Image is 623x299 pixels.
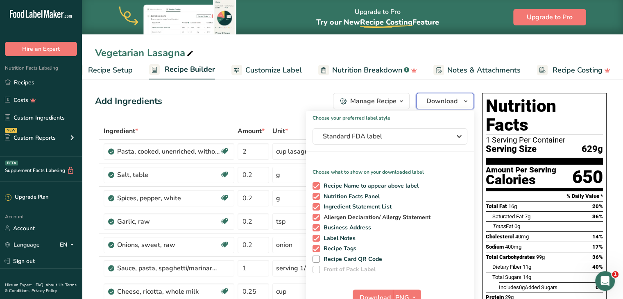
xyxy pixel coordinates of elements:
[45,282,65,288] a: About Us .
[231,61,302,79] a: Customize Label
[553,65,603,76] span: Recipe Costing
[447,65,521,76] span: Notes & Attachments
[276,287,286,297] div: cup
[320,235,356,242] span: Label Notes
[592,233,603,240] span: 14%
[612,271,618,278] span: 1
[117,263,220,273] div: Sauce, pasta, spaghetti/marinara, ready-to-serve, low sodium
[572,166,603,188] div: 650
[486,244,504,250] span: Sodium
[486,136,603,144] div: 1 Serving Per Container
[513,9,586,25] button: Upgrade to Pro
[592,264,603,270] span: 40%
[149,60,215,80] a: Recipe Builder
[276,263,322,273] div: serving 1/2 cup
[316,0,439,34] div: Upgrade to Pro
[104,126,138,136] span: Ingredient
[313,128,467,145] button: Standard FDA label
[592,254,603,260] span: 36%
[523,264,531,270] span: 11g
[320,203,392,211] span: Ingredient Statement List
[523,274,531,280] span: 14g
[486,203,507,209] span: Total Fat
[117,170,220,180] div: Salt, table
[486,191,603,201] section: % Daily Value *
[320,245,357,252] span: Recipe Tags
[276,240,292,250] div: onion
[492,264,521,270] span: Dietary Fiber
[117,147,220,156] div: Pasta, cooked, unenriched, without added salt
[95,45,195,60] div: Vegetarian Lasagna
[492,223,513,229] span: Fat
[238,126,265,136] span: Amount
[350,96,396,106] div: Manage Recipe
[505,244,521,250] span: 400mg
[499,284,557,290] span: Includes Added Sugars
[5,193,48,202] div: Upgrade Plan
[582,144,603,154] span: 629g
[332,65,402,76] span: Nutrition Breakdown
[527,12,573,22] span: Upgrade to Pro
[416,93,474,109] button: Download
[492,274,521,280] span: Total Sugars
[276,217,285,227] div: tsp
[318,61,417,79] a: Nutrition Breakdown
[492,213,523,220] span: Saturated Fat
[5,282,77,294] a: Terms & Conditions .
[323,131,446,141] span: Standard FDA label
[117,287,220,297] div: Cheese, ricotta, whole milk
[36,282,45,288] a: FAQ .
[592,203,603,209] span: 20%
[32,288,57,294] a: Privacy Policy
[320,224,372,231] span: Business Address
[320,214,431,221] span: Allergen Declaration/ Allergy Statement
[320,256,383,263] span: Recipe Card QR Code
[60,240,77,249] div: EN
[5,282,34,288] a: Hire an Expert .
[88,65,133,76] span: Recipe Setup
[536,254,545,260] span: 99g
[519,284,525,290] span: 0g
[492,223,506,229] i: Trans
[514,223,520,229] span: 0g
[515,233,529,240] span: 40mg
[276,147,312,156] div: cup lasagne
[486,97,603,134] h1: Nutrition Facts
[592,244,603,250] span: 17%
[5,128,17,133] div: NEW
[486,166,556,174] div: Amount Per Serving
[486,144,537,154] span: Serving Size
[320,266,376,273] span: Front of Pack Label
[306,162,474,176] p: Choose what to show on your downloaded label
[117,240,220,250] div: Onions, sweet, raw
[333,93,410,109] button: Manage Recipe
[433,61,521,79] a: Notes & Attachments
[276,193,280,203] div: g
[5,161,18,165] div: BETA
[486,254,535,260] span: Total Carbohydrates
[320,182,419,190] span: Recipe Name to appear above label
[306,111,474,122] h1: Choose your preferred label style
[486,174,556,186] div: Calories
[5,42,77,56] button: Hire an Expert
[537,61,610,79] a: Recipe Costing
[245,65,302,76] span: Customize Label
[276,170,280,180] div: g
[72,61,133,79] a: Recipe Setup
[360,17,412,27] span: Recipe Costing
[5,134,56,142] div: Custom Reports
[165,64,215,75] span: Recipe Builder
[426,96,458,106] span: Download
[320,193,380,200] span: Nutrition Facts Panel
[508,203,517,209] span: 16g
[95,95,162,108] div: Add Ingredients
[272,126,288,136] span: Unit
[525,213,530,220] span: 7g
[316,17,439,27] span: Try our New Feature
[592,213,603,220] span: 36%
[117,217,220,227] div: Garlic, raw
[5,238,40,252] a: Language
[595,271,615,291] iframe: Intercom live chat
[486,233,514,240] span: Cholesterol
[117,193,220,203] div: Spices, pepper, white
